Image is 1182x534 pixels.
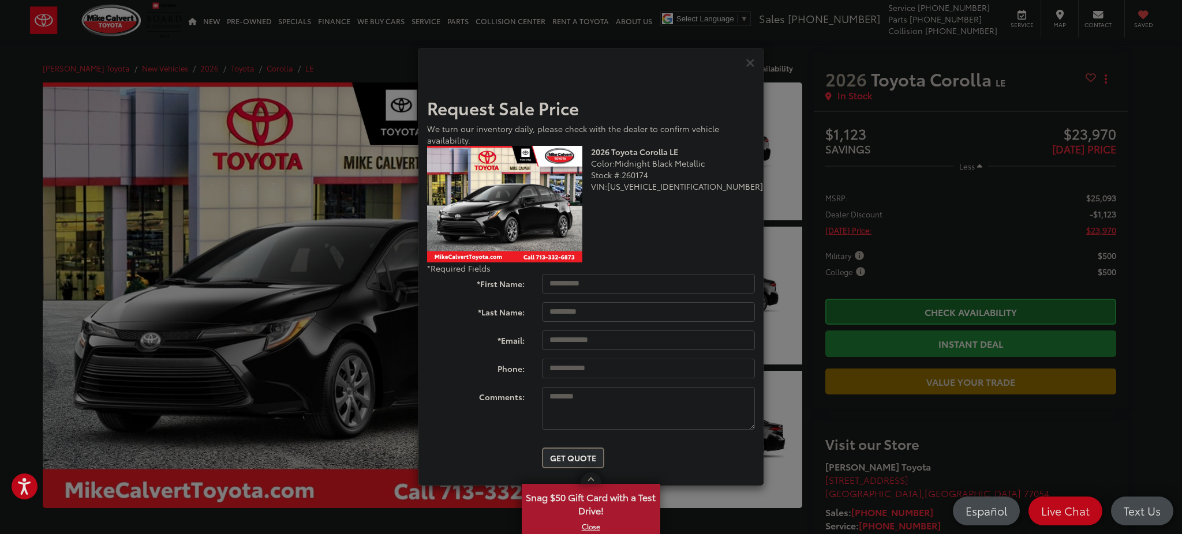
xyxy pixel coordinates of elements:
[427,123,755,146] div: We turn our inventory daily, please check with the dealer to confirm vehicle availability.
[427,146,582,262] img: 2026 Toyota Corolla LE
[953,497,1020,525] a: Español
[427,98,755,117] h2: Request Sale Price
[960,503,1013,518] span: Español
[607,180,763,192] span: [US_VEHICLE_IDENTIFICATION_NUMBER]
[591,169,622,180] span: Stock #:
[418,274,533,289] label: *First Name:
[591,157,615,169] span: Color:
[418,302,533,318] label: *Last Name:
[542,447,604,468] button: Get Quote
[418,387,533,403] label: Comments:
[427,262,491,274] span: *Required Fields
[1035,503,1095,518] span: Live Chat
[591,180,607,192] span: VIN:
[418,330,533,346] label: *Email:
[591,146,678,157] b: 2026 Toyota Corolla LE
[523,485,659,520] span: Snag $50 Gift Card with a Test Drive!
[1111,497,1173,525] a: Text Us
[622,169,648,180] span: 260174
[615,157,705,169] span: Midnight Black Metallic
[1028,497,1102,525] a: Live Chat
[418,359,533,374] label: Phone:
[1118,503,1166,518] span: Text Us
[746,56,755,69] button: Close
